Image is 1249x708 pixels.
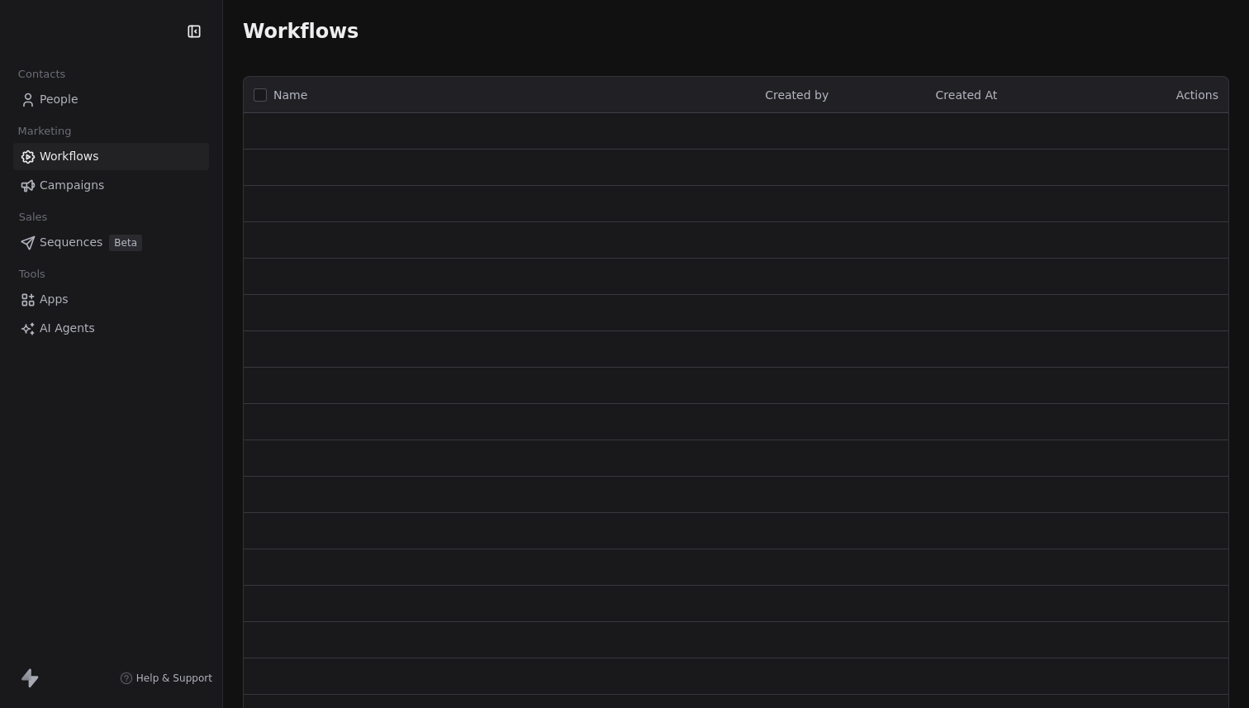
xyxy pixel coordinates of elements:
span: Name [273,87,307,104]
a: Campaigns [13,172,209,199]
span: Actions [1176,88,1218,102]
span: Workflows [40,148,99,165]
span: Marketing [11,119,78,144]
a: Help & Support [120,672,212,685]
a: AI Agents [13,315,209,342]
span: Beta [109,235,142,251]
span: People [40,91,78,108]
span: Help & Support [136,672,212,685]
a: Workflows [13,143,209,170]
span: Apps [40,291,69,308]
span: Workflows [243,20,359,43]
span: Contacts [11,62,73,87]
a: People [13,86,209,113]
a: Apps [13,286,209,313]
span: Campaigns [40,177,104,194]
span: Sales [12,205,55,230]
a: SequencesBeta [13,229,209,256]
span: Created by [765,88,829,102]
span: Tools [12,262,52,287]
span: Sequences [40,234,102,251]
span: Created At [936,88,998,102]
span: AI Agents [40,320,95,337]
